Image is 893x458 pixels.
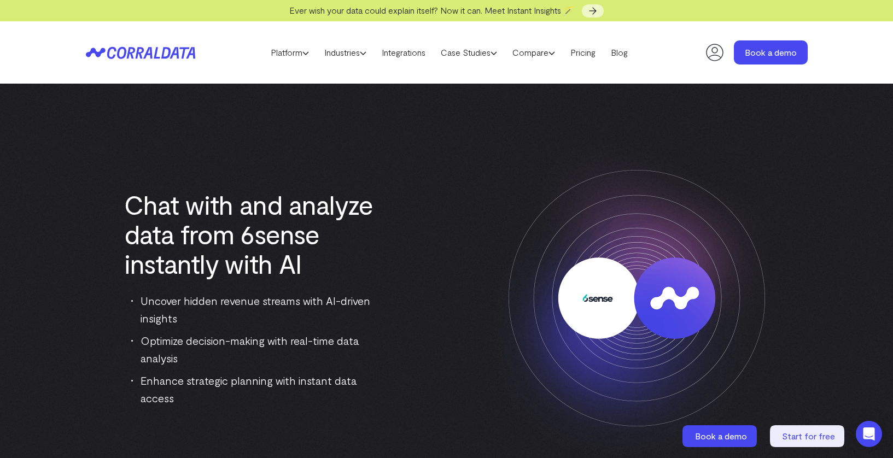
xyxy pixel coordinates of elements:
[131,292,389,327] li: Uncover hidden revenue streams with AI-driven insights
[856,421,882,447] div: Open Intercom Messenger
[782,431,835,441] span: Start for free
[374,44,433,61] a: Integrations
[734,40,808,64] a: Book a demo
[131,332,389,367] li: Optimize decision-making with real-time data analysis
[124,190,389,278] h1: Chat with and analyze data from 6sense instantly with AI
[131,372,389,407] li: Enhance strategic planning with instant data access
[770,425,847,447] a: Start for free
[433,44,505,61] a: Case Studies
[505,44,563,61] a: Compare
[263,44,317,61] a: Platform
[603,44,635,61] a: Blog
[682,425,759,447] a: Book a demo
[289,5,574,15] span: Ever wish your data could explain itself? Now it can. Meet Instant Insights 🪄
[695,431,747,441] span: Book a demo
[563,44,603,61] a: Pricing
[317,44,374,61] a: Industries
